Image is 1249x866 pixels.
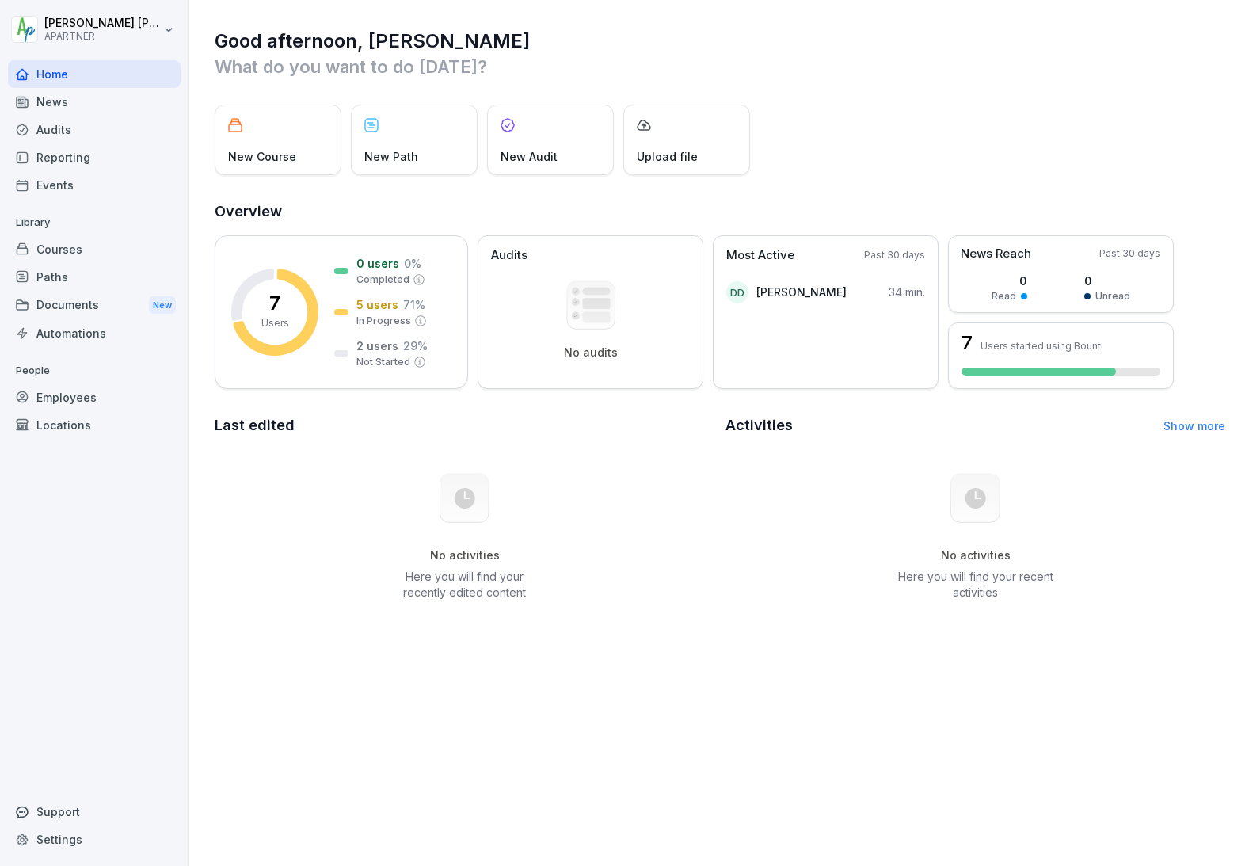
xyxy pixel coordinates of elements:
[961,245,1031,263] p: News Reach
[215,200,1225,223] h2: Overview
[889,284,925,300] p: 34 min.
[356,273,409,287] p: Completed
[404,255,421,272] p: 0 %
[356,355,410,369] p: Not Started
[44,17,160,30] p: [PERSON_NAME] [PERSON_NAME]
[992,273,1027,289] p: 0
[491,246,527,265] p: Audits
[403,296,425,313] p: 71 %
[1084,273,1130,289] p: 0
[637,148,698,165] p: Upload file
[8,319,181,347] a: Automations
[8,411,181,439] a: Locations
[896,569,1056,601] p: Here you will find your recent activities
[962,334,973,353] h3: 7
[896,548,1056,563] h5: No activities
[564,345,618,360] p: No audits
[403,338,428,354] p: 29 %
[8,235,181,263] a: Courses
[501,148,558,165] p: New Audit
[215,54,1225,79] p: What do you want to do [DATE]?
[8,798,181,826] div: Support
[8,88,181,116] a: News
[215,29,1225,54] h1: Good afternoon, [PERSON_NAME]
[8,826,181,853] a: Settings
[992,289,1016,303] p: Read
[8,263,181,291] a: Paths
[8,171,181,199] a: Events
[385,569,545,601] p: Here you will find your recently edited content
[726,281,748,303] div: DD
[8,291,181,320] a: DocumentsNew
[1099,246,1160,261] p: Past 30 days
[8,60,181,88] a: Home
[1163,419,1225,433] a: Show more
[8,358,181,383] p: People
[726,246,794,265] p: Most Active
[356,255,399,272] p: 0 users
[149,296,176,315] div: New
[44,31,160,42] p: APARTNER
[8,116,181,143] a: Audits
[364,148,418,165] p: New Path
[8,210,181,235] p: Library
[864,248,925,262] p: Past 30 days
[981,340,1103,352] p: Users started using Bounti
[215,414,714,437] h2: Last edited
[1095,289,1130,303] p: Unread
[385,548,545,563] h5: No activities
[261,316,289,330] p: Users
[8,143,181,171] a: Reporting
[725,414,793,437] h2: Activities
[356,338,398,354] p: 2 users
[8,291,181,320] div: Documents
[356,296,398,313] p: 5 users
[356,314,411,328] p: In Progress
[269,294,280,313] p: 7
[8,383,181,411] a: Employees
[228,148,296,165] p: New Course
[756,284,847,300] p: [PERSON_NAME]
